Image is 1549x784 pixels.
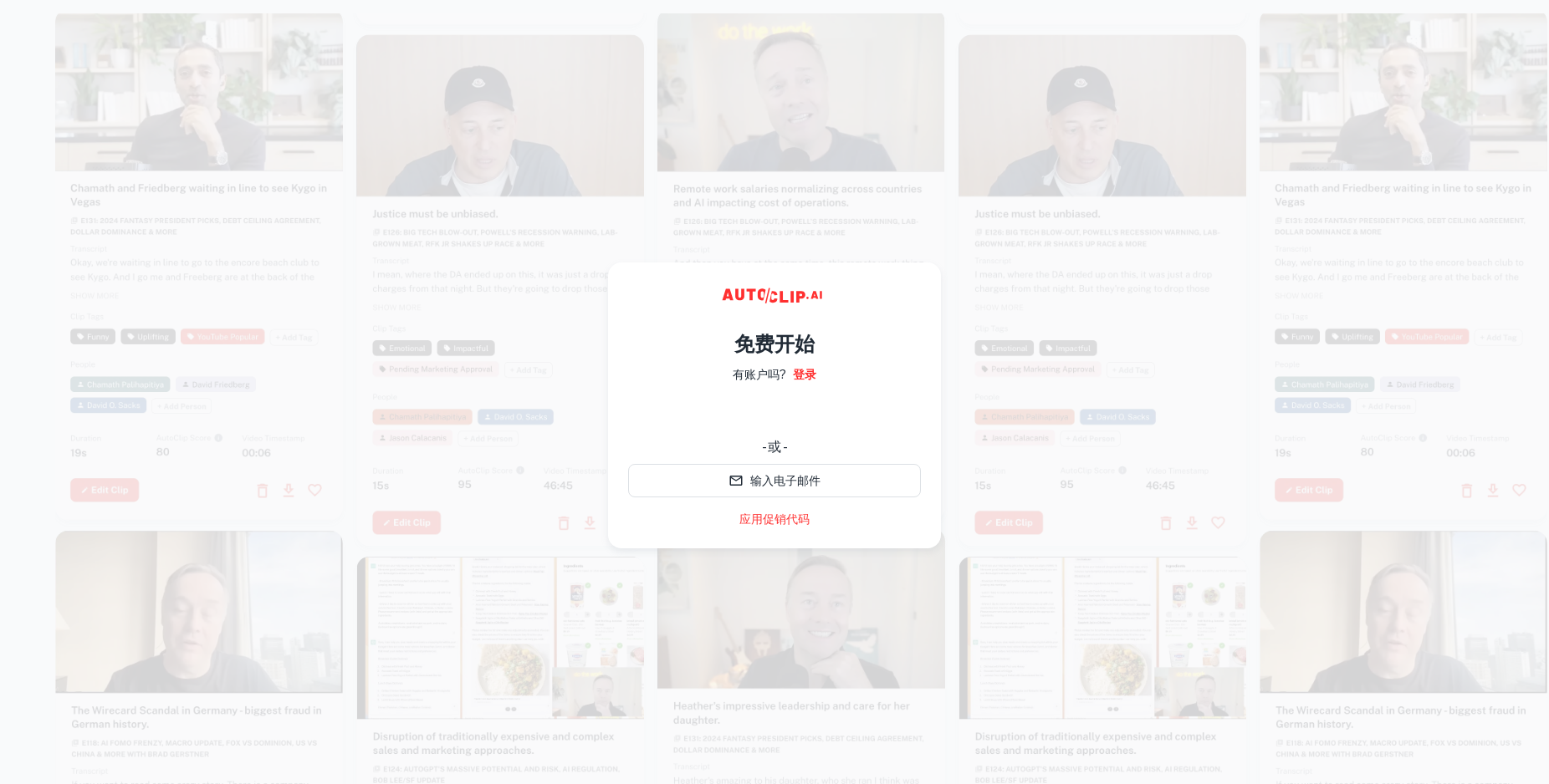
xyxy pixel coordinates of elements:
div: - 或 - [628,437,921,457]
iframe: “使用 Google 账号登录”按钮 [620,395,929,432]
div: 谷歌 账号在风标签页中打开 [628,395,921,432]
p: 有账户吗? [733,365,786,384]
a: 应用促销代码 [739,511,810,528]
h4: 免费开始 [734,328,815,359]
button: 输入电子邮件 [628,464,921,497]
a: 登录 [793,365,816,384]
iframe: “使用 Google 账号登录”对话框 [1205,17,1532,230]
